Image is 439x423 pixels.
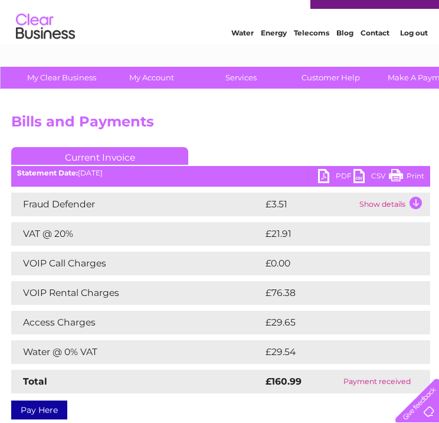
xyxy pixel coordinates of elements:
[389,169,424,186] a: Print
[323,370,430,393] td: Payment received
[11,252,263,275] td: VOIP Call Charges
[361,50,389,59] a: Contact
[11,311,263,334] td: Access Charges
[263,311,407,334] td: £29.65
[11,281,263,305] td: VOIP Rental Charges
[11,401,67,419] a: Pay Here
[23,376,47,387] strong: Total
[266,376,302,387] strong: £160.99
[11,222,263,246] td: VAT @ 20%
[263,340,407,364] td: £29.54
[103,67,200,89] a: My Account
[336,50,353,59] a: Blog
[11,147,188,165] a: Current Invoice
[400,50,428,59] a: Log out
[263,252,403,275] td: £0.00
[282,67,379,89] a: Customer Help
[356,193,430,216] td: Show details
[294,50,329,59] a: Telecoms
[318,169,353,186] a: PDF
[13,67,110,89] a: My Clear Business
[11,340,263,364] td: Water @ 0% VAT
[192,67,290,89] a: Services
[263,222,404,246] td: £21.91
[263,193,356,216] td: £3.51
[261,50,287,59] a: Energy
[217,6,298,21] a: 0333 014 3131
[353,169,389,186] a: CSV
[231,50,254,59] a: Water
[11,169,430,177] div: [DATE]
[11,193,263,216] td: Fraud Defender
[15,31,76,67] img: logo.png
[17,168,78,177] b: Statement Date:
[263,281,407,305] td: £76.38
